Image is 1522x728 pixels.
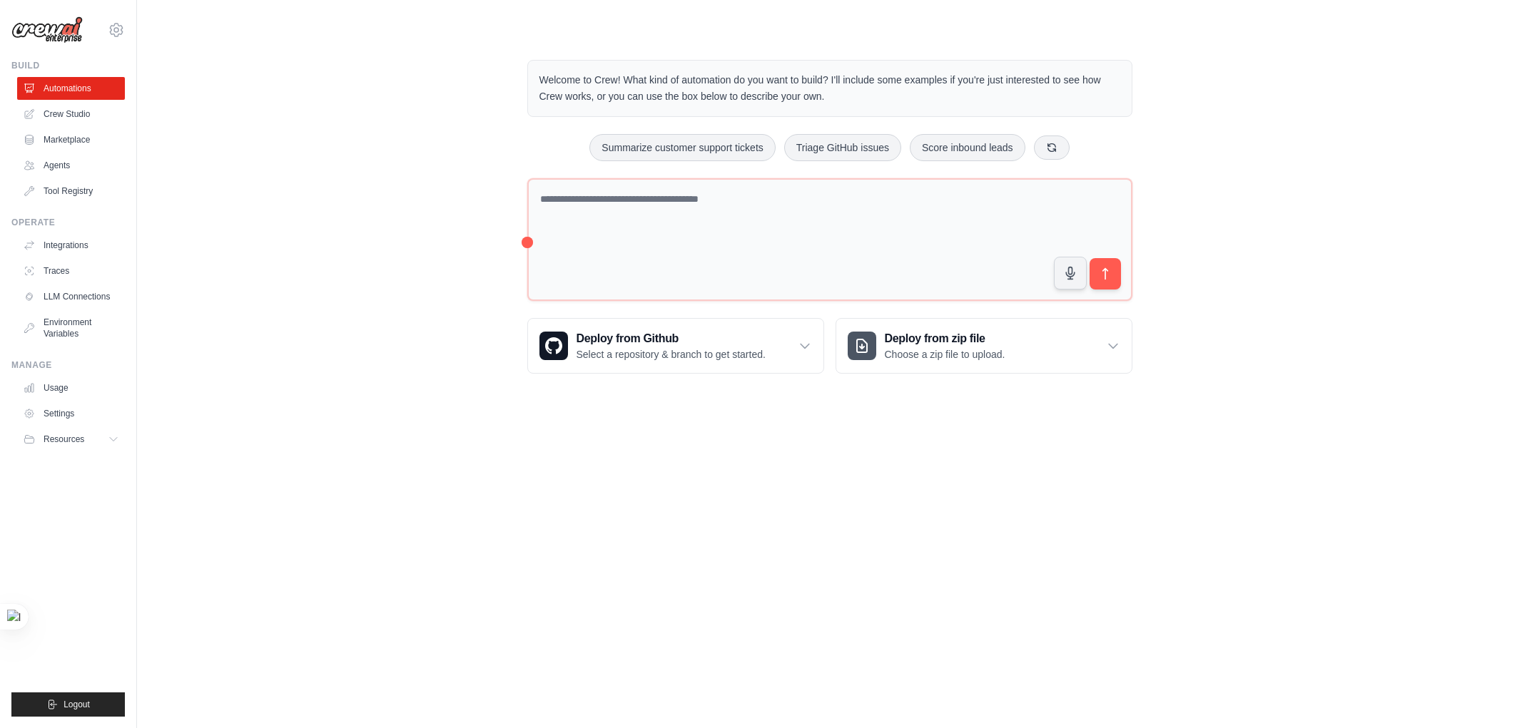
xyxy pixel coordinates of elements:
[44,434,84,445] span: Resources
[11,16,83,43] img: Logo
[11,60,125,71] div: Build
[885,330,1005,347] h3: Deploy from zip file
[17,154,125,177] a: Agents
[17,77,125,100] a: Automations
[539,72,1120,105] p: Welcome to Crew! What kind of automation do you want to build? I'll include some examples if you'...
[11,217,125,228] div: Operate
[910,134,1025,161] button: Score inbound leads
[589,134,775,161] button: Summarize customer support tickets
[17,402,125,425] a: Settings
[17,234,125,257] a: Integrations
[11,359,125,371] div: Manage
[17,428,125,451] button: Resources
[17,260,125,282] a: Traces
[17,311,125,345] a: Environment Variables
[577,347,766,362] p: Select a repository & branch to get started.
[577,330,766,347] h3: Deploy from Github
[17,285,125,308] a: LLM Connections
[17,128,125,151] a: Marketplace
[885,347,1005,362] p: Choose a zip file to upload.
[64,699,90,710] span: Logout
[17,376,125,399] a: Usage
[11,692,125,717] button: Logout
[17,180,125,202] a: Tool Registry
[784,134,901,161] button: Triage GitHub issues
[17,103,125,125] a: Crew Studio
